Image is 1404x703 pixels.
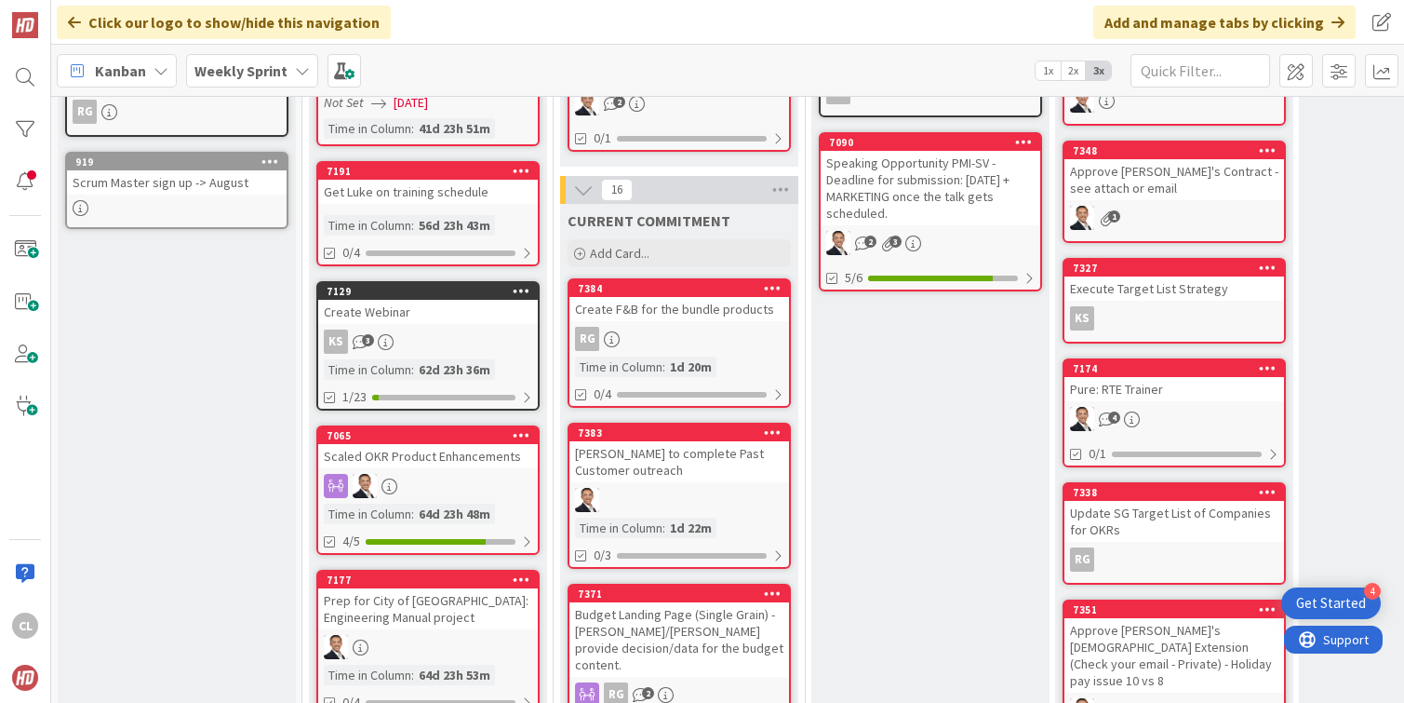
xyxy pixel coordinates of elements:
[575,91,599,115] img: SL
[1064,142,1284,159] div: 7348
[569,602,789,677] div: Budget Landing Page (Single Grain) - [PERSON_NAME]/[PERSON_NAME] provide decision/data for the bu...
[1064,484,1284,501] div: 7338
[578,426,789,439] div: 7383
[821,134,1040,151] div: 7090
[1064,306,1284,331] div: KS
[1281,588,1381,619] div: Open Get Started checklist, remaining modules: 4
[821,151,1040,225] div: Speaking Opportunity PMI-SV - Deadline for submission: [DATE] + MARKETING once the talk gets sche...
[1064,548,1284,572] div: RG
[12,12,38,38] img: Visit kanbanzone.com
[1089,444,1106,464] span: 0/1
[318,330,538,354] div: KS
[613,96,625,108] span: 2
[57,6,391,39] div: Click our logo to show/hide this navigation
[569,425,789,441] div: 7383
[318,427,538,468] div: 7065Scaled OKR Product Enhancements
[67,100,287,124] div: RG
[316,161,540,266] a: 7191Get Luke on training scheduleTime in Column:56d 23h 43m0/4
[316,281,540,411] a: 7129Create WebinarKSTime in Column:62d 23h 36m1/23
[327,574,538,587] div: 7177
[575,518,662,538] div: Time in Column
[414,665,495,685] div: 64d 23h 53m
[1070,407,1094,431] img: SL
[12,665,38,691] img: avatar
[665,357,716,377] div: 1d 20m
[1061,61,1086,80] span: 2x
[316,426,540,555] a: 7065Scaled OKR Product EnhancementsSLTime in Column:64d 23h 48m4/5
[75,155,287,169] div: 919
[1108,210,1120,223] span: 1
[1073,144,1284,157] div: 7348
[327,429,538,442] div: 7065
[324,330,348,354] div: KS
[1064,88,1284,113] div: SL
[324,635,348,659] img: SL
[318,444,538,468] div: Scaled OKR Product Enhancements
[318,427,538,444] div: 7065
[1064,159,1284,200] div: Approve [PERSON_NAME]'s Contract - see attach or email
[1064,501,1284,542] div: Update SG Target List of Companies for OKRs
[1093,6,1356,39] div: Add and manage tabs by clicking
[1073,362,1284,375] div: 7174
[1063,358,1286,467] a: 7174Pure: RTE TrainerSL0/1
[568,211,730,230] span: CURRENT COMMITMENT
[1070,306,1094,331] div: KS
[1108,412,1120,424] span: 4
[829,136,1040,149] div: 7090
[318,283,538,324] div: 7129Create Webinar
[1073,486,1284,499] div: 7338
[411,359,414,380] span: :
[1086,61,1111,80] span: 3x
[1063,258,1286,344] a: 7327Execute Target List StrategyKS
[95,60,146,82] span: Kanban
[1064,260,1284,277] div: 7327
[1064,360,1284,377] div: 7174
[318,474,538,498] div: SL
[575,488,599,512] img: SL
[568,278,791,408] a: 7384Create F&B for the bundle productsRGTime in Column:1d 20m0/4
[1064,407,1284,431] div: SL
[65,152,288,229] a: 919Scrum Master sign up -> August
[826,231,850,255] img: SL
[601,179,633,201] span: 16
[569,327,789,351] div: RG
[821,231,1040,255] div: SL
[1070,206,1094,230] img: SL
[318,283,538,300] div: 7129
[1064,206,1284,230] div: SL
[665,518,716,538] div: 1d 22m
[578,588,789,601] div: 7371
[324,504,411,524] div: Time in Column
[1064,277,1284,301] div: Execute Target List Strategy
[342,243,360,263] span: 0/4
[318,588,538,629] div: Prep for City of [GEOGRAPHIC_DATA]: Engineering Manual project
[889,236,902,248] span: 3
[578,282,789,295] div: 7384
[594,385,611,404] span: 0/4
[569,280,789,321] div: 7384Create F&B for the bundle products
[353,474,377,498] img: SL
[324,94,364,111] i: Not Set
[1364,583,1381,600] div: 4
[575,327,599,351] div: RG
[575,357,662,377] div: Time in Column
[569,91,789,115] div: SL
[318,572,538,588] div: 7177
[594,128,611,148] span: 0/1
[568,423,791,569] a: 7383[PERSON_NAME] to complete Past Customer outreachSLTime in Column:1d 22m0/3
[67,170,287,195] div: Scrum Master sign up -> August
[1073,262,1284,275] div: 7327
[327,165,538,178] div: 7191
[394,93,428,113] span: [DATE]
[1064,602,1284,693] div: 7351Approve [PERSON_NAME]'s [DEMOGRAPHIC_DATA] Extension (Check your email - Private) - Holiday p...
[414,118,495,139] div: 41d 23h 51m
[327,285,538,298] div: 7129
[1063,482,1286,585] a: 7338Update SG Target List of Companies for OKRsRG
[324,118,411,139] div: Time in Column
[1064,377,1284,401] div: Pure: RTE Trainer
[318,163,538,180] div: 7191
[318,300,538,324] div: Create Webinar
[1064,618,1284,693] div: Approve [PERSON_NAME]'s [DEMOGRAPHIC_DATA] Extension (Check your email - Private) - Holiday pay i...
[819,132,1042,291] a: 7090Speaking Opportunity PMI-SV - Deadline for submission: [DATE] + MARKETING once the talk gets ...
[411,504,414,524] span: :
